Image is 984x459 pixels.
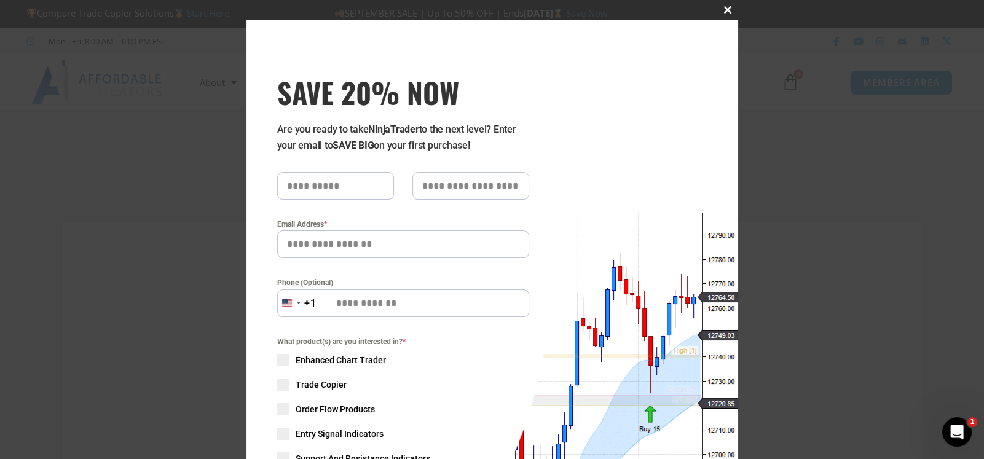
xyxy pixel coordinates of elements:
[304,296,317,312] div: +1
[296,428,384,440] span: Entry Signal Indicators
[277,335,529,348] span: What product(s) are you interested in?
[277,428,529,440] label: Entry Signal Indicators
[333,139,374,151] strong: SAVE BIG
[296,379,347,391] span: Trade Copier
[277,354,529,366] label: Enhanced Chart Trader
[277,218,529,230] label: Email Address
[296,354,386,366] span: Enhanced Chart Trader
[296,403,375,415] span: Order Flow Products
[277,75,529,109] h3: SAVE 20% NOW
[277,122,529,154] p: Are you ready to take to the next level? Enter your email to on your first purchase!
[942,417,972,447] iframe: Intercom live chat
[277,379,529,391] label: Trade Copier
[277,289,317,317] button: Selected country
[277,403,529,415] label: Order Flow Products
[368,124,419,135] strong: NinjaTrader
[967,417,977,427] span: 1
[277,277,529,289] label: Phone (Optional)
